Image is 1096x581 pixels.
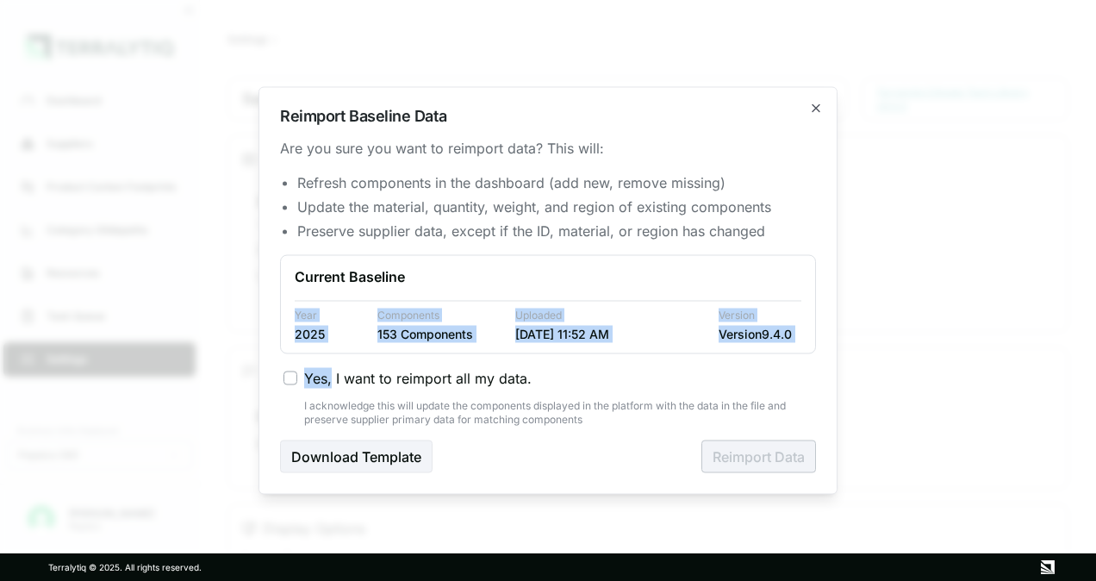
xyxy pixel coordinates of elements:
[377,326,501,343] div: 153 Components
[280,440,433,473] button: Download Template
[515,326,705,343] div: [DATE] 11:52 AM
[297,197,816,217] li: Update the material, quantity, weight, and region of existing components
[304,368,532,389] span: Yes, I want to reimport all my data.
[377,309,501,322] div: Components
[280,109,816,124] h2: Reimport Baseline Data
[515,309,705,322] div: Uploaded
[280,138,816,159] div: Are you sure you want to reimport data? This will:
[283,372,297,385] button: Yes, I want to reimport all my data.
[719,326,801,343] div: Version 9.4.0
[304,399,816,427] div: I acknowledge this will update the components displayed in the platform with the data in the file...
[297,172,816,193] li: Refresh components in the dashboard (add new, remove missing)
[297,221,816,241] li: Preserve supplier data, except if the ID, material, or region has changed
[295,266,801,287] div: Current Baseline
[719,309,801,322] div: Version
[295,309,364,322] div: Year
[295,326,364,343] div: 2025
